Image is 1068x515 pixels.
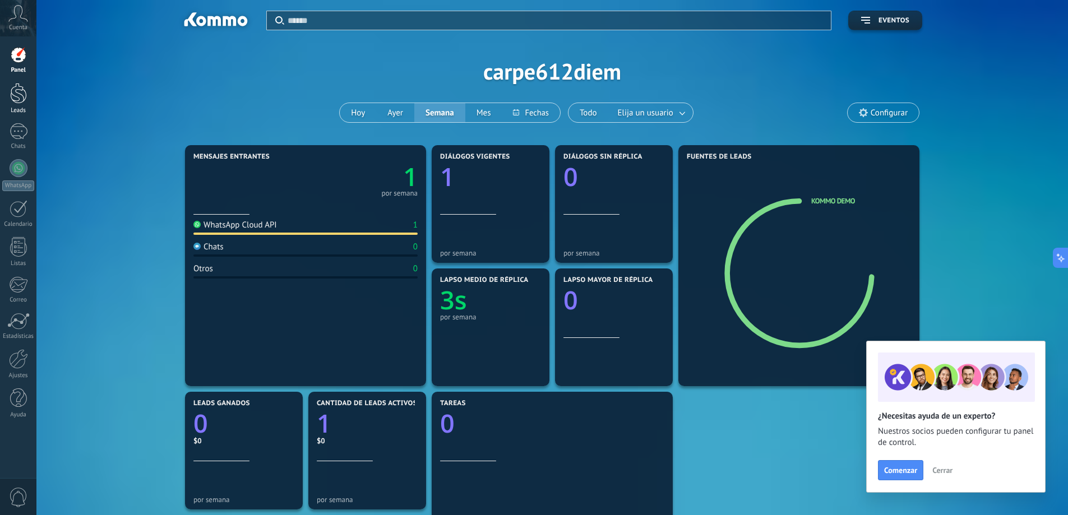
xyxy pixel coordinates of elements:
[502,103,560,122] button: Fechas
[440,276,529,284] span: Lapso medio de réplica
[317,400,417,407] span: Cantidad de leads activos
[317,436,418,446] div: $0
[2,143,35,150] div: Chats
[563,160,578,194] text: 0
[932,466,953,474] span: Cerrar
[193,153,270,161] span: Mensajes entrantes
[2,333,35,340] div: Estadísticas
[306,160,418,194] a: 1
[563,283,578,317] text: 0
[9,24,27,31] span: Cuenta
[413,242,418,252] div: 0
[2,180,34,191] div: WhatsApp
[2,67,35,74] div: Panel
[193,495,294,504] div: por semana
[193,242,224,252] div: Chats
[879,17,909,25] span: Eventos
[2,260,35,267] div: Listas
[193,406,294,440] a: 0
[848,11,922,30] button: Eventos
[878,411,1034,421] h2: ¿Necesitas ayuda de un experto?
[616,105,676,120] span: Elija un usuario
[193,406,208,440] text: 0
[193,400,250,407] span: Leads ganados
[927,462,958,479] button: Cerrar
[381,191,418,196] div: por semana
[2,107,35,114] div: Leads
[608,103,693,122] button: Elija un usuario
[687,153,752,161] span: Fuentes de leads
[193,263,213,274] div: Otros
[440,249,541,257] div: por semana
[440,160,455,194] text: 1
[440,313,541,321] div: por semana
[878,426,1034,448] span: Nuestros socios pueden configurar tu panel de control.
[2,296,35,304] div: Correo
[440,406,455,440] text: 0
[317,406,331,440] text: 1
[563,276,653,284] span: Lapso mayor de réplica
[440,283,467,317] text: 3s
[884,466,917,474] span: Comenzar
[193,243,201,250] img: Chats
[376,103,414,122] button: Ayer
[340,103,376,122] button: Hoy
[2,411,35,419] div: Ayuda
[568,103,608,122] button: Todo
[440,400,466,407] span: Tareas
[413,220,418,230] div: 1
[811,196,855,206] a: Kommo Demo
[2,372,35,379] div: Ajustes
[465,103,502,122] button: Mes
[2,221,35,228] div: Calendario
[563,153,642,161] span: Diálogos sin réplica
[317,495,418,504] div: por semana
[403,160,418,194] text: 1
[440,153,510,161] span: Diálogos vigentes
[193,220,277,230] div: WhatsApp Cloud API
[193,221,201,228] img: WhatsApp Cloud API
[878,460,923,480] button: Comenzar
[871,108,908,118] span: Configurar
[317,406,418,440] a: 1
[563,249,664,257] div: por semana
[440,406,664,440] a: 0
[413,263,418,274] div: 0
[414,103,465,122] button: Semana
[193,436,294,446] div: $0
